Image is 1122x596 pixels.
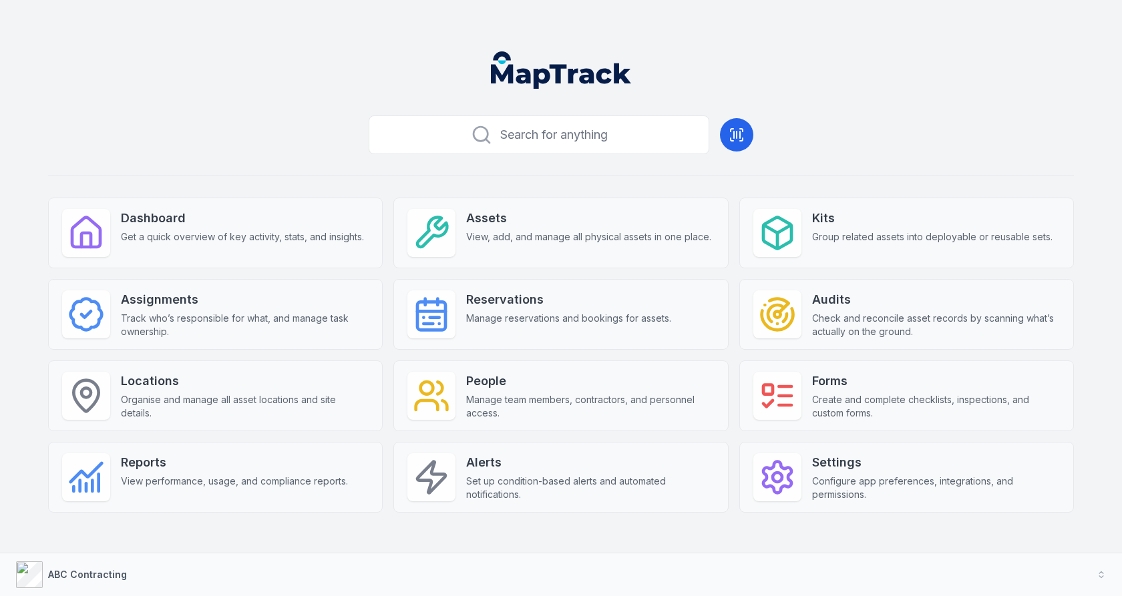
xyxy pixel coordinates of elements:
[369,115,709,154] button: Search for anything
[739,198,1074,268] a: KitsGroup related assets into deployable or reusable sets.
[48,279,383,350] a: AssignmentsTrack who’s responsible for what, and manage task ownership.
[739,279,1074,350] a: AuditsCheck and reconcile asset records by scanning what’s actually on the ground.
[48,198,383,268] a: DashboardGet a quick overview of key activity, stats, and insights.
[121,372,369,390] strong: Locations
[812,393,1060,420] span: Create and complete checklists, inspections, and custom forms.
[739,442,1074,513] a: SettingsConfigure app preferences, integrations, and permissions.
[466,475,714,501] span: Set up condition-based alerts and automated notifications.
[500,125,608,144] span: Search for anything
[48,569,127,580] strong: ABC Contracting
[812,372,1060,390] strong: Forms
[393,442,728,513] a: AlertsSet up condition-based alerts and automated notifications.
[121,209,364,228] strong: Dashboard
[393,360,728,431] a: PeopleManage team members, contractors, and personnel access.
[121,453,348,472] strong: Reports
[466,312,671,325] span: Manage reservations and bookings for assets.
[393,198,728,268] a: AssetsView, add, and manage all physical assets in one place.
[121,475,348,488] span: View performance, usage, and compliance reports.
[812,230,1053,244] span: Group related assets into deployable or reusable sets.
[121,230,364,244] span: Get a quick overview of key activity, stats, and insights.
[812,312,1060,338] span: Check and reconcile asset records by scanning what’s actually on the ground.
[466,372,714,390] strong: People
[812,290,1060,309] strong: Audits
[393,279,728,350] a: ReservationsManage reservations and bookings for assets.
[466,209,711,228] strong: Assets
[812,475,1060,501] span: Configure app preferences, integrations, and permissions.
[812,453,1060,472] strong: Settings
[48,360,383,431] a: LocationsOrganise and manage all asset locations and site details.
[466,453,714,472] strong: Alerts
[812,209,1053,228] strong: Kits
[121,312,369,338] span: Track who’s responsible for what, and manage task ownership.
[466,393,714,420] span: Manage team members, contractors, and personnel access.
[121,393,369,420] span: Organise and manage all asset locations and site details.
[470,51,652,89] nav: Global
[48,442,383,513] a: ReportsView performance, usage, and compliance reports.
[466,290,671,309] strong: Reservations
[739,360,1074,431] a: FormsCreate and complete checklists, inspections, and custom forms.
[466,230,711,244] span: View, add, and manage all physical assets in one place.
[121,290,369,309] strong: Assignments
